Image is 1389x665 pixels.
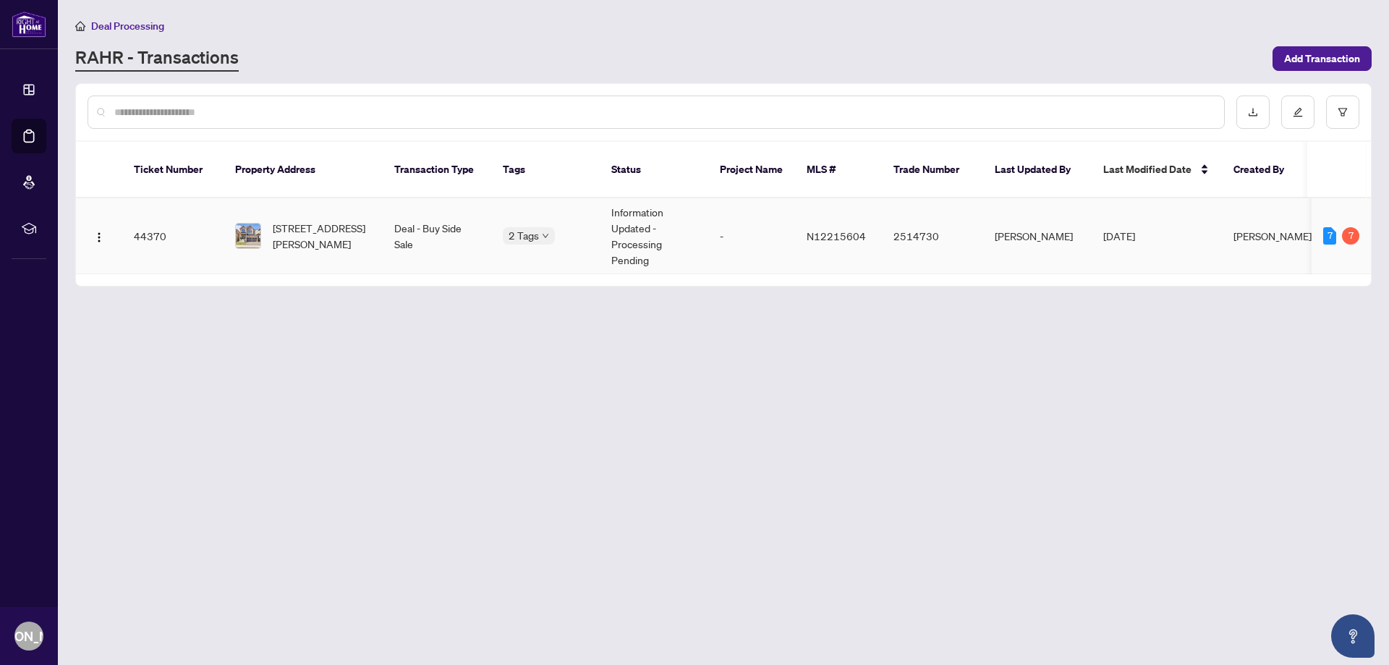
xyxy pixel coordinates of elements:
a: RAHR - Transactions [75,46,239,72]
div: 7 [1342,227,1359,245]
td: Deal - Buy Side Sale [383,198,491,274]
td: 2514730 [882,198,983,274]
span: [STREET_ADDRESS][PERSON_NAME] [273,220,371,252]
span: download [1248,107,1258,117]
td: 44370 [122,198,224,274]
span: Add Transaction [1284,47,1360,70]
span: down [542,232,549,240]
th: Last Updated By [983,142,1092,198]
button: edit [1281,96,1314,129]
th: MLS # [795,142,882,198]
span: [PERSON_NAME] [1233,229,1312,242]
button: Open asap [1331,614,1375,658]
span: edit [1293,107,1303,117]
img: thumbnail-img [236,224,260,248]
span: N12215604 [807,229,866,242]
button: Logo [88,224,111,247]
img: logo [12,11,46,38]
th: Ticket Number [122,142,224,198]
button: download [1236,96,1270,129]
span: 2 Tags [509,227,539,244]
td: [PERSON_NAME] [983,198,1092,274]
span: [DATE] [1103,229,1135,242]
button: filter [1326,96,1359,129]
th: Trade Number [882,142,983,198]
th: Tags [491,142,600,198]
th: Project Name [708,142,795,198]
th: Status [600,142,708,198]
span: filter [1338,107,1348,117]
span: Deal Processing [91,20,164,33]
div: 7 [1323,227,1336,245]
span: Last Modified Date [1103,161,1192,177]
img: Logo [93,232,105,243]
td: - [708,198,795,274]
button: Add Transaction [1273,46,1372,71]
th: Last Modified Date [1092,142,1222,198]
th: Created By [1222,142,1309,198]
td: Information Updated - Processing Pending [600,198,708,274]
th: Transaction Type [383,142,491,198]
span: home [75,21,85,31]
th: Property Address [224,142,383,198]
